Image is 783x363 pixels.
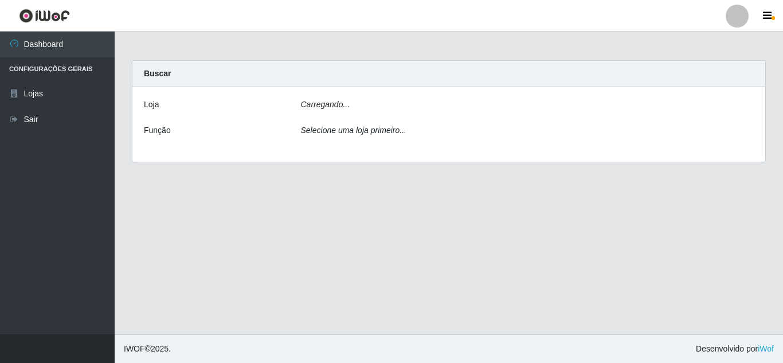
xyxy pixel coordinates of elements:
[19,9,70,23] img: CoreUI Logo
[301,100,350,109] i: Carregando...
[301,126,406,135] i: Selecione uma loja primeiro...
[144,124,171,136] label: Função
[144,99,159,111] label: Loja
[124,344,145,353] span: IWOF
[758,344,774,353] a: iWof
[124,343,171,355] span: © 2025 .
[144,69,171,78] strong: Buscar
[696,343,774,355] span: Desenvolvido por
